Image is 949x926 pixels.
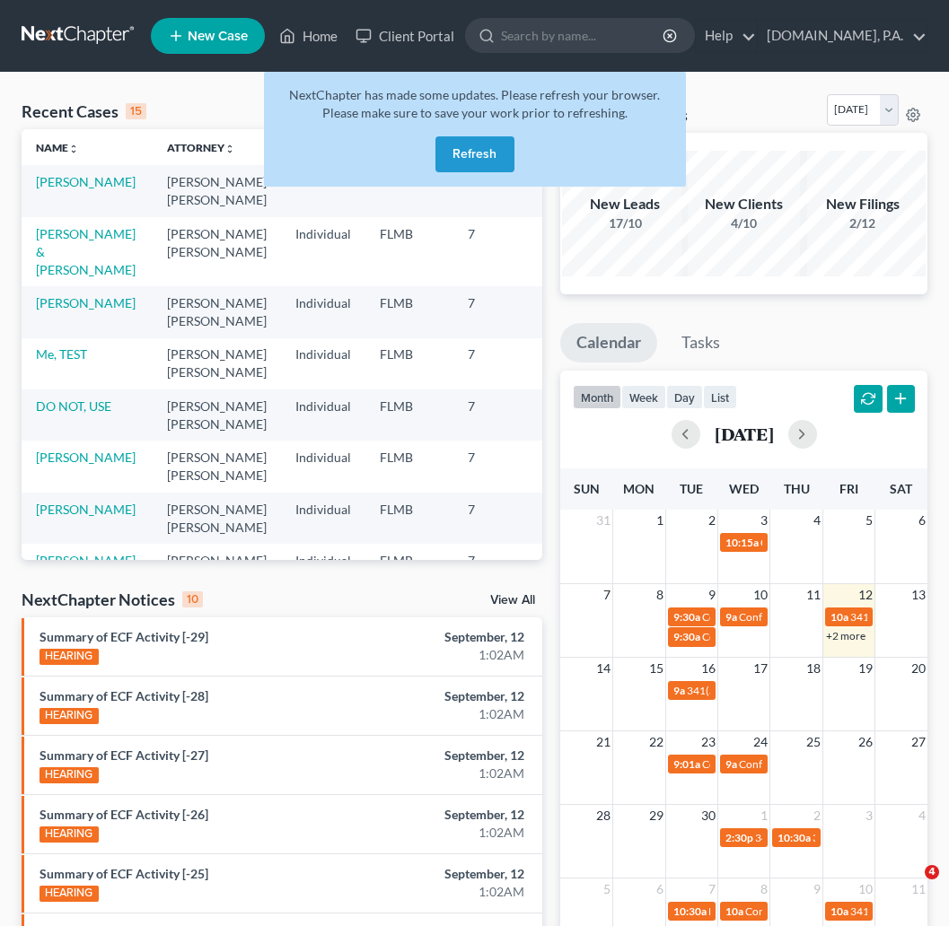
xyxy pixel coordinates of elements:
[839,481,858,496] span: Fri
[812,510,822,531] span: 4
[22,589,203,610] div: NextChapter Notices
[594,510,612,531] span: 31
[725,904,743,918] span: 10a
[375,883,525,901] div: 1:02AM
[857,731,874,753] span: 26
[699,805,717,826] span: 30
[812,805,822,826] span: 2
[153,389,281,441] td: [PERSON_NAME] [PERSON_NAME]
[745,904,847,918] span: Confirmation hearing
[365,338,453,389] td: FLMB
[36,226,136,277] a: [PERSON_NAME] & [PERSON_NAME]
[153,165,281,216] td: [PERSON_NAME] [PERSON_NAME]
[800,194,926,214] div: New Filings
[375,646,525,664] div: 1:02AM
[453,217,543,286] td: 7
[365,544,453,595] td: FLMB
[655,510,665,531] span: 1
[153,217,281,286] td: [PERSON_NAME] [PERSON_NAME]
[673,904,707,918] span: 10:30a
[707,878,717,900] span: 7
[702,610,804,624] span: Confirmation hearing
[647,658,665,679] span: 15
[909,584,927,606] span: 13
[760,536,862,549] span: Confirmation hearing
[453,389,543,441] td: 7
[725,536,759,549] span: 10:15a
[800,214,926,232] div: 2/12
[375,824,525,842] div: 1:02AM
[673,757,700,771] span: 9:01a
[739,610,840,624] span: Confirmation hearing
[655,878,665,900] span: 6
[725,757,737,771] span: 9a
[680,481,703,496] span: Tue
[917,510,927,531] span: 6
[864,805,874,826] span: 3
[917,805,927,826] span: 4
[813,831,883,844] span: 341(a) meeting
[759,510,769,531] span: 3
[925,865,939,879] span: 4
[281,286,365,337] td: Individual
[36,553,136,568] a: [PERSON_NAME]
[36,450,136,465] a: [PERSON_NAME]
[702,630,805,643] span: Confirmation Hearing
[365,441,453,492] td: FLMB
[850,610,921,624] span: 341(a) meeting
[153,338,281,389] td: [PERSON_NAME] [PERSON_NAME]
[673,630,700,643] span: 9:30a
[453,544,543,595] td: 7
[375,806,525,824] div: September, 12
[759,878,769,900] span: 8
[270,20,347,52] a: Home
[375,865,525,883] div: September, 12
[40,688,208,703] a: Summary of ECF Activity [-28]
[281,389,365,441] td: Individual
[182,591,203,607] div: 10
[375,764,525,782] div: 1:02AM
[40,886,99,902] div: HEARING
[40,629,208,644] a: Summary of ECF Activity [-29]
[804,731,822,753] span: 25
[40,747,208,763] a: Summary of ECF Activity [-27]
[375,747,525,764] div: September, 12
[375,687,525,705] div: September, 12
[778,831,811,844] span: 10:30a
[36,295,136,310] a: [PERSON_NAME]
[40,708,99,724] div: HEARING
[594,805,612,826] span: 28
[755,831,826,844] span: 341(a) meeting
[826,629,866,642] a: +2 more
[573,385,621,409] button: month
[909,658,927,679] span: 20
[153,493,281,544] td: [PERSON_NAME] [PERSON_NAME]
[153,441,281,492] td: [PERSON_NAME] [PERSON_NAME]
[708,904,746,918] span: Hearing
[758,20,927,52] a: [DOMAIN_NAME], P.A.
[909,731,927,753] span: 27
[703,385,737,409] button: list
[696,20,756,52] a: Help
[759,805,769,826] span: 1
[602,584,612,606] span: 7
[666,385,703,409] button: day
[812,878,822,900] span: 9
[281,338,365,389] td: Individual
[857,658,874,679] span: 19
[699,731,717,753] span: 23
[435,136,514,172] button: Refresh
[594,731,612,753] span: 21
[40,807,208,822] a: Summary of ECF Activity [-26]
[453,338,543,389] td: 7
[453,441,543,492] td: 7
[739,757,840,771] span: Confirmation hearing
[347,20,463,52] a: Client Portal
[707,584,717,606] span: 9
[751,658,769,679] span: 17
[490,594,535,607] a: View All
[715,424,774,443] h2: [DATE]
[574,481,600,496] span: Sun
[36,174,136,189] a: [PERSON_NAME]
[830,904,848,918] span: 10a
